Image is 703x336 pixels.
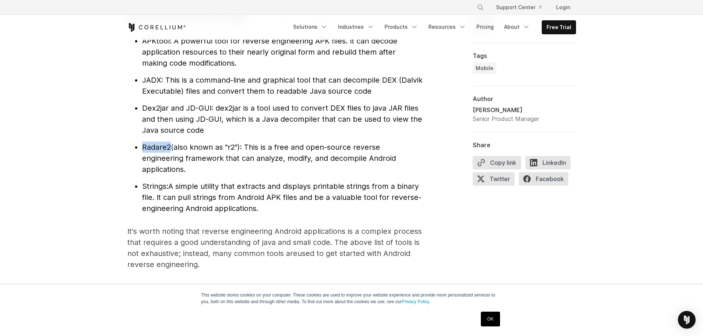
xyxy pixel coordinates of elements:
span: ; instead, many common tools are [179,249,297,258]
a: Pricing [472,20,498,34]
span: Radare2 [142,143,171,152]
div: Share [473,141,576,149]
span: : dex2jar is a tool used to convert DEX files to java JAR files and then using JD-GUI, which is a... [142,104,422,135]
a: Free Trial [542,21,576,34]
span: : This is a command-line and graphical tool that can decompile DEX (Dalvik Executable) files and ... [142,76,423,96]
span: (also known as "r2"): This is a free and open-source reverse engineering framework that can analy... [142,143,396,174]
span: Dex2jar and JD-GUI [142,104,211,112]
a: Login [550,1,576,14]
span: Facebook [519,172,568,186]
span: JADX [142,76,161,84]
a: Privacy Policy. [402,299,430,304]
button: Copy link [473,156,521,169]
a: Resources [424,20,471,34]
span: LinkedIn [525,156,571,169]
a: Solutions [289,20,332,34]
div: Senior Product Manager [473,114,539,123]
p: It's worth noting that reverse engineering Android applications is a complex process that require... [127,226,423,270]
button: Search [474,1,487,14]
span: : A powerful tool for reverse engineering APK files. It can decode application resources to their... [142,37,397,67]
a: Industries [334,20,379,34]
span: u [179,249,302,258]
div: Navigation Menu [289,20,576,34]
span: APKtool [142,37,170,45]
div: Navigation Menu [468,1,576,14]
a: Corellium Home [127,23,186,32]
a: Products [380,20,423,34]
a: Support Center [490,1,547,14]
a: About [500,20,534,34]
a: Facebook [519,172,573,188]
p: This website stores cookies on your computer. These cookies are used to improve your website expe... [201,292,502,305]
strong: Android APK Binary Analysis [127,284,309,300]
a: Mobile [473,62,496,74]
a: Twitter [473,172,519,188]
div: Author [473,95,576,103]
span: A simple utility that extracts and displays printable strings from a binary file. It can pull str... [142,182,421,213]
a: LinkedIn [525,156,575,172]
div: Open Intercom Messenger [678,311,696,329]
div: [PERSON_NAME] [473,105,539,114]
div: Tags [473,52,576,59]
span: Strings: [142,182,168,191]
span: Twitter [473,172,514,186]
span: Mobile [476,65,493,72]
a: OK [481,312,500,326]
